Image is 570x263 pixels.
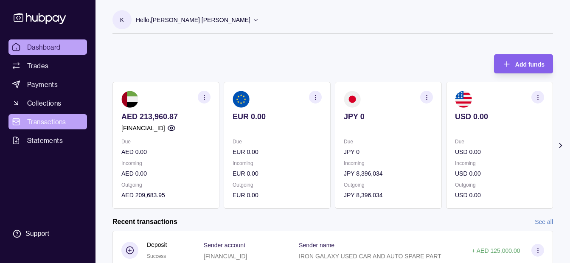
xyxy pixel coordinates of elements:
p: Due [344,137,433,146]
p: Deposit [147,240,167,249]
p: Incoming [455,159,544,168]
p: + AED 125,000.00 [472,247,520,254]
p: IRON GALAXY USED CAR AND AUTO SPARE PART [299,253,441,260]
p: JPY 8,396,034 [344,169,433,178]
p: Due [233,137,322,146]
img: jp [344,91,361,108]
a: Trades [8,58,87,73]
a: Payments [8,77,87,92]
div: Support [25,229,49,238]
p: USD 0.00 [455,169,544,178]
p: JPY 8,396,034 [344,190,433,200]
p: [FINANCIAL_ID] [121,123,165,133]
p: USD 0.00 [455,190,544,200]
a: Statements [8,133,87,148]
p: Outgoing [455,180,544,190]
p: Incoming [344,159,433,168]
p: EUR 0.00 [233,190,322,200]
h2: Recent transactions [112,217,177,227]
p: Outgoing [344,180,433,190]
p: Outgoing [121,180,211,190]
span: Collections [27,98,61,108]
p: AED 213,960.87 [121,112,211,121]
p: Incoming [121,159,211,168]
p: JPY 0 [344,112,433,121]
p: K [120,15,124,25]
p: EUR 0.00 [233,112,322,121]
p: Due [121,137,211,146]
p: Incoming [233,159,322,168]
p: Sender account [204,242,245,249]
img: ae [121,91,138,108]
a: Dashboard [8,39,87,55]
a: Support [8,225,87,243]
p: AED 0.00 [121,169,211,178]
span: Dashboard [27,42,61,52]
img: us [455,91,472,108]
button: Add funds [494,54,553,73]
p: Outgoing [233,180,322,190]
p: AED 209,683.95 [121,190,211,200]
a: See all [535,217,553,227]
img: eu [233,91,250,108]
p: EUR 0.00 [233,147,322,157]
p: [FINANCIAL_ID] [204,253,247,260]
span: Trades [27,61,48,71]
a: Collections [8,95,87,111]
span: Statements [27,135,63,145]
span: Add funds [515,61,545,68]
p: Due [455,137,544,146]
span: Transactions [27,117,66,127]
p: Hello, [PERSON_NAME] [PERSON_NAME] [136,15,250,25]
p: USD 0.00 [455,112,544,121]
p: JPY 0 [344,147,433,157]
p: Sender name [299,242,334,249]
p: AED 0.00 [121,147,211,157]
span: Payments [27,79,58,90]
p: EUR 0.00 [233,169,322,178]
p: USD 0.00 [455,147,544,157]
a: Transactions [8,114,87,129]
span: Success [147,253,166,259]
